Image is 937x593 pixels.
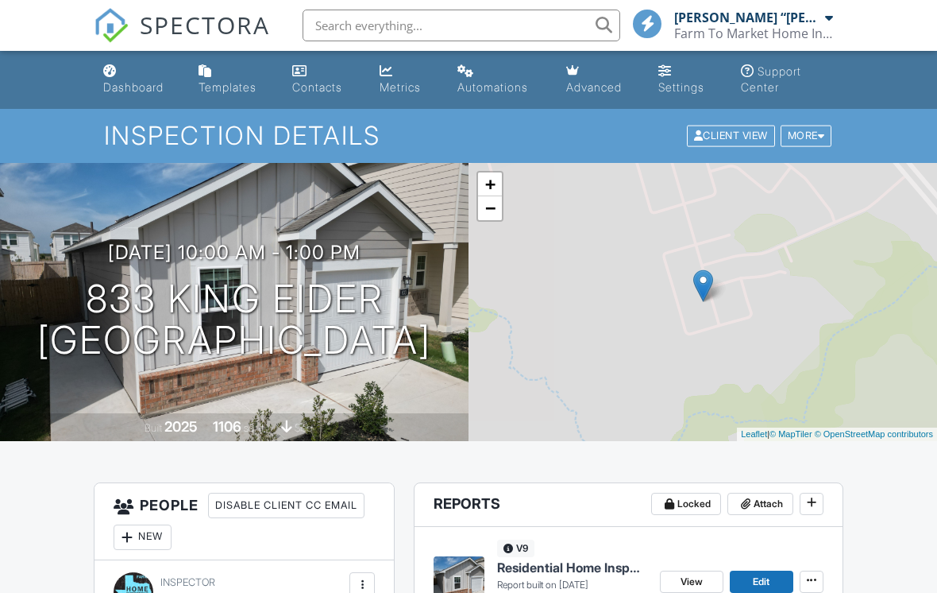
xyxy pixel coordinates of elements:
div: Disable Client CC Email [208,493,364,518]
div: More [781,126,832,147]
a: Client View [685,129,779,141]
h3: [DATE] 10:00 am - 1:00 pm [108,242,361,263]
a: Settings [652,57,722,103]
div: 2025 [164,418,198,435]
span: Built [145,422,162,434]
h1: 833 King Eider [GEOGRAPHIC_DATA] [37,278,431,362]
a: Support Center [735,57,840,103]
span: Inspector [160,576,215,588]
div: Dashboard [103,80,164,94]
div: Support Center [741,64,801,94]
div: Farm To Market Home Inspections [674,25,833,41]
a: Zoom in [478,172,502,196]
a: SPECTORA [94,21,270,55]
div: Contacts [292,80,342,94]
span: sq. ft. [244,422,266,434]
a: Contacts [286,57,361,103]
input: Search everything... [303,10,620,41]
a: Templates [192,57,273,103]
a: Dashboard [97,57,179,103]
div: 1106 [213,418,241,435]
span: SPECTORA [140,8,270,41]
a: © MapTiler [769,429,812,439]
a: Advanced [560,57,640,103]
a: Leaflet [741,429,767,439]
div: Metrics [380,80,421,94]
div: [PERSON_NAME] “[PERSON_NAME]” [PERSON_NAME] [674,10,821,25]
a: © OpenStreetMap contributors [815,429,933,439]
h1: Inspection Details [104,122,833,149]
div: Automations [457,80,528,94]
div: New [114,525,172,550]
div: Templates [199,80,256,94]
div: Client View [687,126,775,147]
div: Advanced [566,80,622,94]
a: Zoom out [478,196,502,220]
div: | [737,428,937,441]
a: Metrics [373,57,438,103]
div: Settings [658,80,704,94]
h3: People [94,483,394,560]
a: Automations (Basic) [451,57,546,103]
span: slab [295,422,312,434]
img: The Best Home Inspection Software - Spectora [94,8,129,43]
